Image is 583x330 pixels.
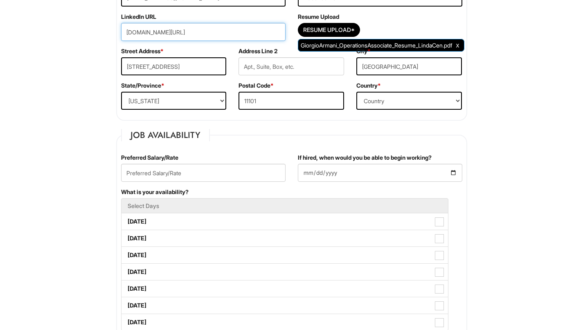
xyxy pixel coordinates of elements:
label: What is your availability? [121,188,189,196]
input: Street Address [121,57,227,75]
select: Country [356,92,462,110]
label: Country [356,81,381,90]
label: [DATE] [122,280,448,297]
label: State/Province [121,81,164,90]
h5: Select Days [128,203,442,209]
input: Preferred Salary/Rate [121,164,286,182]
label: [DATE] [122,230,448,246]
label: Resume Upload [298,13,339,21]
label: Street Address [121,47,164,55]
label: [DATE] [122,213,448,230]
select: State/Province [121,92,227,110]
input: LinkedIn URL [121,23,286,41]
label: City [356,47,371,55]
label: Address Line 2 [239,47,277,55]
input: City [356,57,462,75]
label: [DATE] [122,247,448,263]
label: Postal Code [239,81,274,90]
label: [DATE] [122,264,448,280]
input: Apt., Suite, Box, etc. [239,57,344,75]
label: If hired, when would you be able to begin working? [298,154,432,162]
span: GiorgioArmani_OperationsAssociate_Resume_LindaCen.pdf [301,42,452,49]
a: Clear Uploaded File [454,40,461,51]
input: Postal Code [239,92,344,110]
label: LinkedIn URL [121,13,156,21]
label: [DATE] [122,297,448,314]
label: Preferred Salary/Rate [121,154,178,162]
legend: Job Availability [121,129,210,141]
button: Resume Upload*Resume Upload* [298,23,360,37]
